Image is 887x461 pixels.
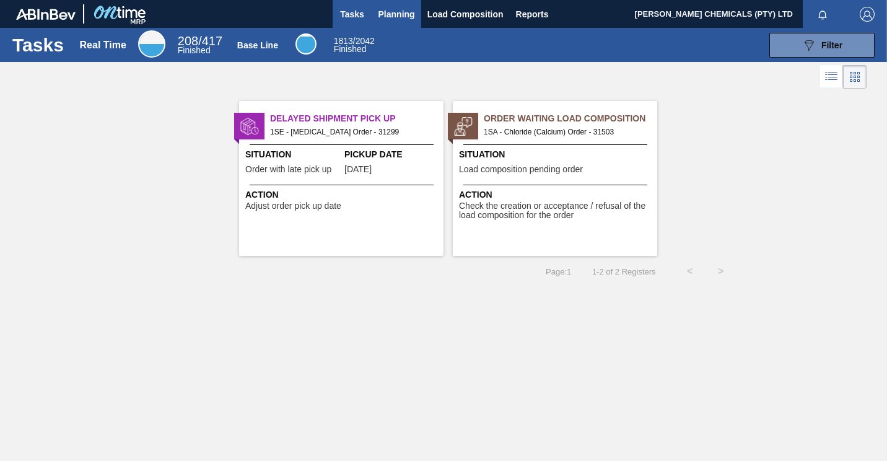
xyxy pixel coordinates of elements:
[240,117,259,136] img: status
[178,36,222,55] div: Real Time
[270,112,443,125] span: Delayed Shipment Pick Up
[245,165,331,174] span: Order with late pick up
[820,65,843,89] div: List Vision
[454,117,473,136] img: status
[334,36,375,46] span: / 2042
[821,40,842,50] span: Filter
[860,7,875,22] img: Logout
[334,44,367,54] span: Finished
[459,165,583,174] span: Load composition pending order
[334,37,375,53] div: Base Line
[803,6,842,23] button: Notifications
[245,201,341,211] span: Adjust order pick up date
[378,7,415,22] span: Planning
[138,30,165,58] div: Real Time
[16,9,76,20] img: TNhmsLtSVTkK8tSr43FrP2fwEKptu5GPRR3wAAAABJRU5ErkJggg==
[843,65,867,89] div: Card Vision
[484,112,657,125] span: Order Waiting Load Composition
[178,34,222,48] span: / 417
[706,256,736,287] button: >
[339,7,366,22] span: Tasks
[427,7,504,22] span: Load Composition
[12,38,64,52] h1: Tasks
[769,33,875,58] button: Filter
[675,256,706,287] button: <
[270,125,434,139] span: 1SE - Lactic Acid Order - 31299
[590,267,655,276] span: 1 - 2 of 2 Registers
[334,36,353,46] span: 1813
[516,7,549,22] span: Reports
[459,148,654,161] span: Situation
[80,40,126,51] div: Real Time
[178,34,198,48] span: 208
[459,201,654,221] span: Check the creation or acceptance / refusal of the load composition for the order
[344,165,372,174] span: 09/04/2025
[237,40,278,50] div: Base Line
[484,125,647,139] span: 1SA - Chloride (Calcium) Order - 31503
[459,188,654,201] span: Action
[295,33,317,55] div: Base Line
[546,267,571,276] span: Page : 1
[344,148,440,161] span: Pickup Date
[245,148,341,161] span: Situation
[245,188,440,201] span: Action
[178,45,211,55] span: Finished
